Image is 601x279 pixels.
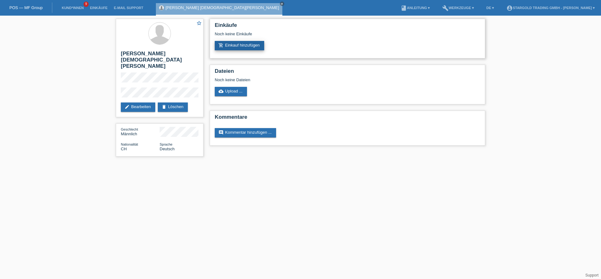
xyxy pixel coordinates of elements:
i: close [280,2,284,5]
a: E-Mail Support [111,6,146,10]
i: account_circle [506,5,513,11]
a: account_circleStargold Trading GmbH - [PERSON_NAME] ▾ [503,6,598,10]
h2: [PERSON_NAME] [DEMOGRAPHIC_DATA][PERSON_NAME] [121,51,198,72]
span: Sprache [160,142,172,146]
i: add_shopping_cart [218,43,223,48]
a: bookAnleitung ▾ [398,6,433,10]
h2: Einkäufe [215,22,480,32]
i: cloud_upload [218,89,223,94]
a: buildWerkzeuge ▾ [439,6,477,10]
a: Einkäufe [87,6,110,10]
a: Kund*innen [59,6,87,10]
a: DE ▾ [483,6,497,10]
a: POS — MF Group [9,5,43,10]
a: close [280,2,284,6]
a: commentKommentar hinzufügen ... [215,128,276,137]
span: Nationalität [121,142,138,146]
i: delete [162,104,167,109]
a: add_shopping_cartEinkauf hinzufügen [215,41,264,50]
div: Männlich [121,127,160,136]
a: editBearbeiten [121,102,155,112]
i: comment [218,130,223,135]
i: book [401,5,407,11]
a: Support [585,273,598,277]
i: star_border [196,20,202,26]
span: Schweiz [121,147,127,151]
div: Noch keine Dateien [215,77,406,82]
a: [PERSON_NAME] [DEMOGRAPHIC_DATA][PERSON_NAME] [166,5,279,10]
h2: Kommentare [215,114,480,123]
i: build [442,5,449,11]
span: 9 [84,2,89,7]
h2: Dateien [215,68,480,77]
a: deleteLöschen [158,102,188,112]
a: cloud_uploadUpload ... [215,87,247,96]
span: Geschlecht [121,127,138,131]
i: edit [125,104,130,109]
div: Noch keine Einkäufe [215,32,480,41]
span: Deutsch [160,147,175,151]
a: star_border [196,20,202,27]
